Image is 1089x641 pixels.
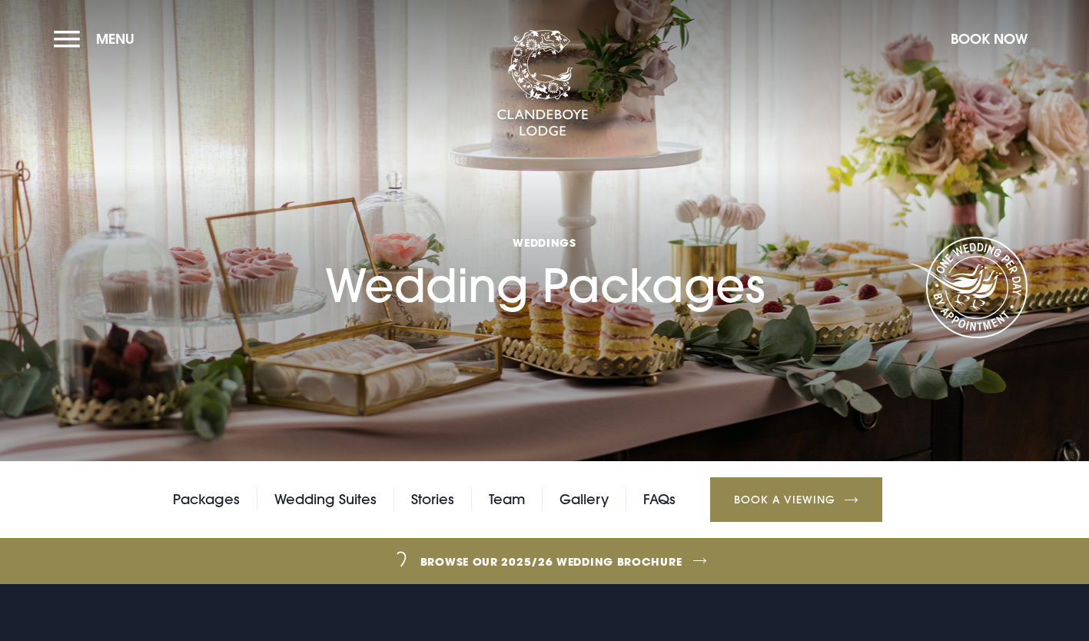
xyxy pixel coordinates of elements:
span: Weddings [325,235,765,250]
a: Team [489,488,525,511]
button: Book Now [943,22,1035,55]
img: Clandeboye Lodge [496,30,589,138]
span: Menu [96,30,134,48]
button: Menu [54,22,142,55]
a: Wedding Suites [274,488,377,511]
a: Gallery [559,488,609,511]
h1: Wedding Packages [325,156,765,313]
a: FAQs [643,488,676,511]
a: Book a Viewing [710,477,882,522]
a: Packages [173,488,240,511]
a: Stories [411,488,454,511]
